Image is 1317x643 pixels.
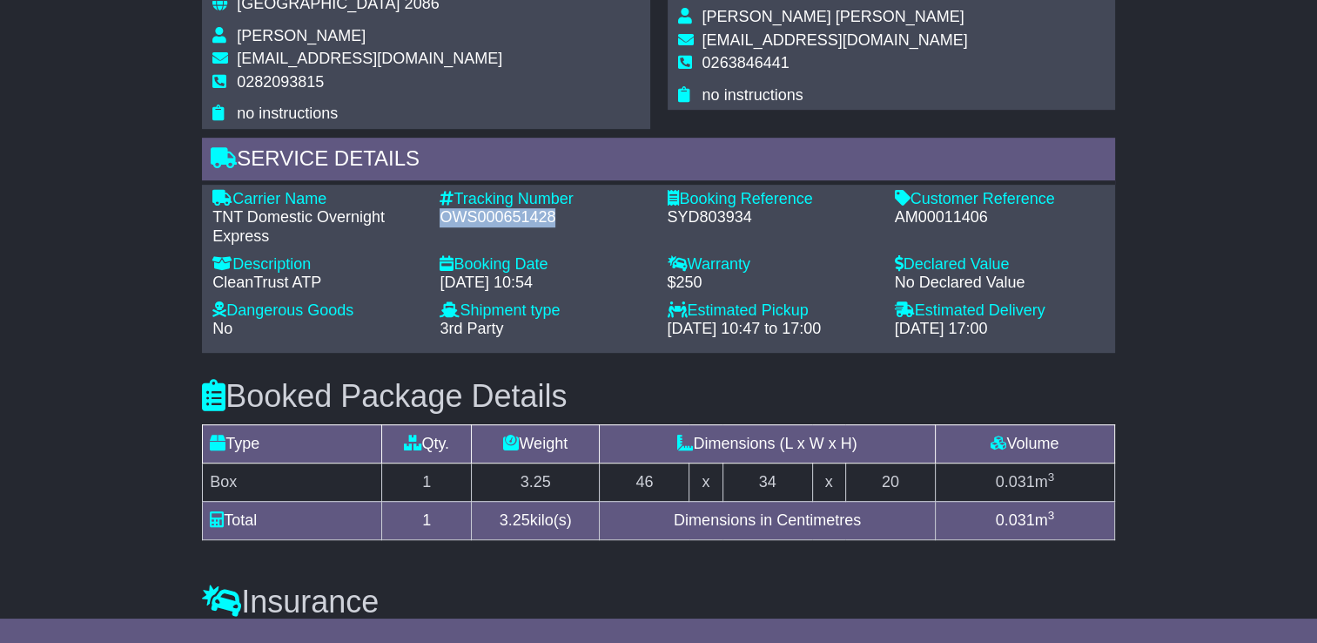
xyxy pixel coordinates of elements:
[440,190,649,209] div: Tracking Number
[895,190,1105,209] div: Customer Reference
[212,208,422,246] div: TNT Domestic Overnight Express
[382,501,472,539] td: 1
[212,255,422,274] div: Description
[722,463,812,501] td: 34
[202,585,1115,619] h3: Insurance
[702,54,790,71] span: 0263846441
[440,274,649,293] div: [DATE] 10:54
[212,190,422,209] div: Carrier Name
[440,255,649,274] div: Booking Date
[996,511,1035,529] span: 0.031
[212,320,232,337] span: No
[203,463,382,501] td: Box
[440,320,503,337] span: 3rd Party
[895,301,1105,321] div: Estimated Delivery
[996,473,1035,491] span: 0.031
[203,424,382,463] td: Type
[935,501,1114,539] td: m
[212,301,422,321] div: Dangerous Goods
[382,463,472,501] td: 1
[600,424,935,463] td: Dimensions (L x W x H)
[237,27,366,44] span: [PERSON_NAME]
[935,424,1114,463] td: Volume
[702,31,968,49] span: [EMAIL_ADDRESS][DOMAIN_NAME]
[600,501,935,539] td: Dimensions in Centimetres
[895,320,1105,339] div: [DATE] 17:00
[237,73,324,91] span: 0282093815
[212,274,422,293] div: CleanTrust ATP
[472,424,600,463] td: Weight
[667,320,877,339] div: [DATE] 10:47 to 17:00
[237,105,338,122] span: no instructions
[667,208,877,227] div: SYD803934
[440,208,649,227] div: OWS000651428
[667,301,877,321] div: Estimated Pickup
[472,501,600,539] td: kilo(s)
[667,190,877,209] div: Booking Reference
[845,463,935,501] td: 20
[702,86,803,104] span: no instructions
[895,255,1105,274] div: Declared Value
[237,50,502,67] span: [EMAIL_ADDRESS][DOMAIN_NAME]
[1048,509,1055,522] sup: 3
[895,274,1105,293] div: No Declared Value
[935,463,1114,501] td: m
[203,501,382,539] td: Total
[689,463,722,501] td: x
[600,463,689,501] td: 46
[812,463,845,501] td: x
[202,379,1115,414] h3: Booked Package Details
[702,8,964,25] span: [PERSON_NAME] [PERSON_NAME]
[667,255,877,274] div: Warranty
[472,463,600,501] td: 3.25
[202,138,1115,185] div: Service Details
[895,208,1105,227] div: AM00011406
[1048,470,1055,484] sup: 3
[382,424,472,463] td: Qty.
[440,301,649,321] div: Shipment type
[667,274,877,293] div: $250
[500,511,530,529] span: 3.25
